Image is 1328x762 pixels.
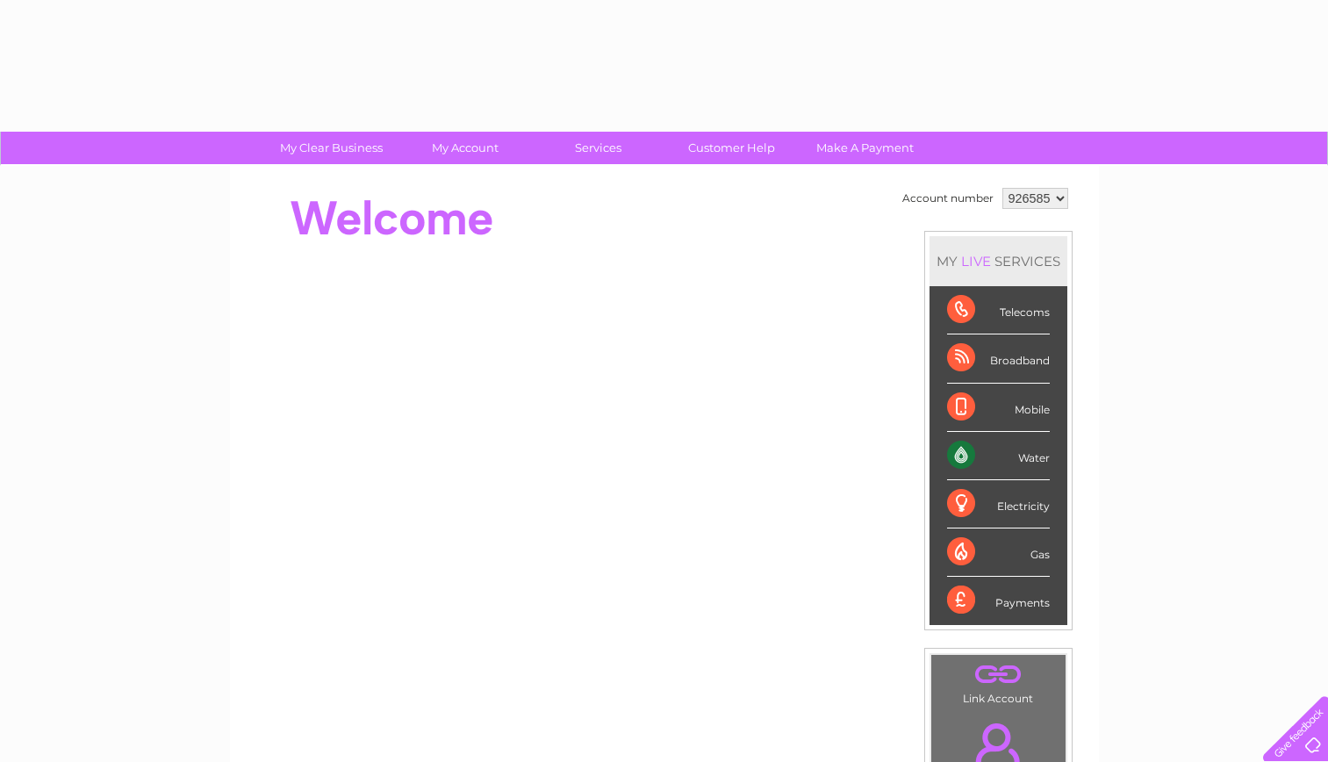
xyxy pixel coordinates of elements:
a: . [936,659,1061,690]
div: Water [947,432,1050,480]
div: MY SERVICES [930,236,1067,286]
div: Electricity [947,480,1050,528]
div: Mobile [947,384,1050,432]
div: Broadband [947,334,1050,383]
div: LIVE [958,253,994,270]
a: Make A Payment [793,132,937,164]
div: Payments [947,577,1050,624]
a: Customer Help [659,132,804,164]
td: Account number [898,183,998,213]
a: Services [526,132,671,164]
td: Link Account [930,654,1066,709]
a: My Clear Business [259,132,404,164]
div: Gas [947,528,1050,577]
div: Telecoms [947,286,1050,334]
a: My Account [392,132,537,164]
